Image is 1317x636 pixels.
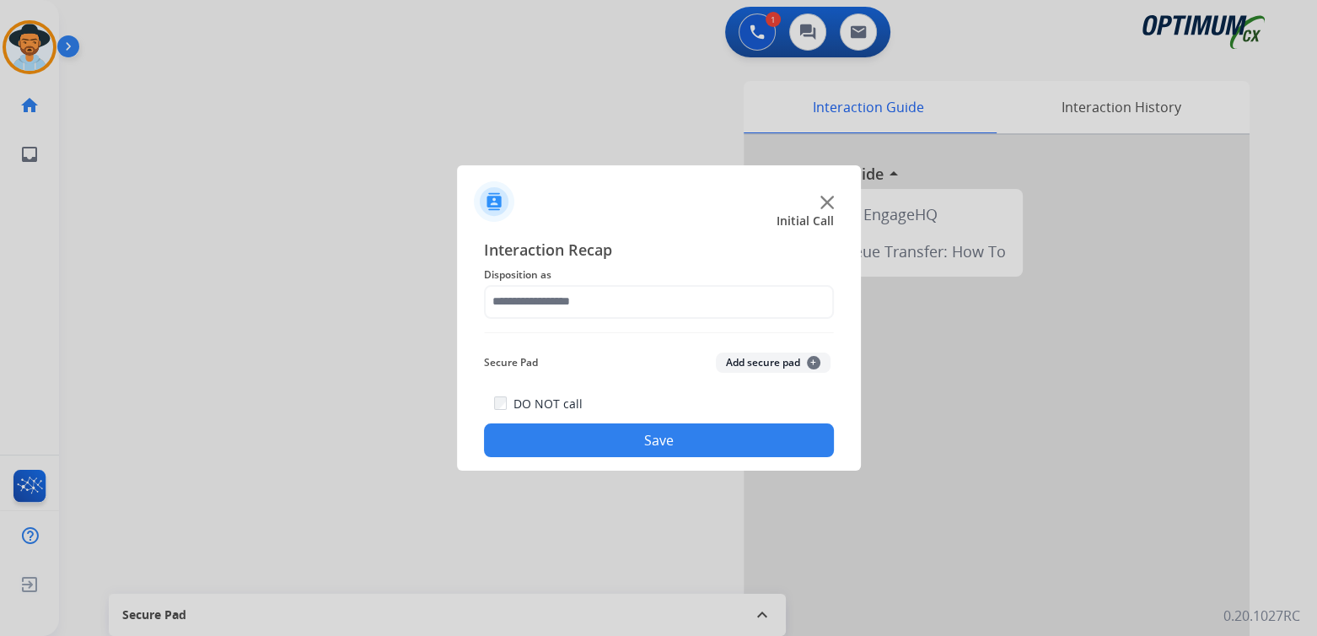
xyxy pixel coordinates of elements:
span: Secure Pad [484,353,538,373]
button: Add secure pad+ [716,353,831,373]
span: Disposition as [484,265,834,285]
span: Initial Call [777,213,834,229]
button: Save [484,423,834,457]
p: 0.20.1027RC [1223,606,1300,626]
img: contactIcon [474,181,514,222]
label: DO NOT call [513,396,583,412]
span: + [807,356,820,369]
img: contact-recap-line.svg [484,332,834,333]
span: Interaction Recap [484,238,834,265]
